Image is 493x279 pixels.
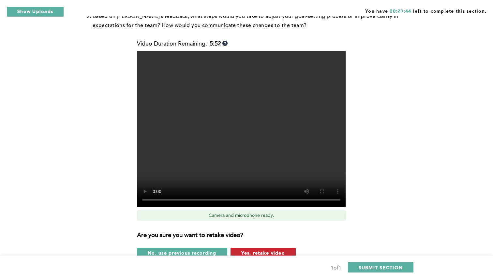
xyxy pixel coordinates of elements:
div: Video Duration Remaining: [137,41,228,48]
span: 00:23:44 [390,9,411,14]
h3: Are you sure you want to retake video? [137,232,353,239]
button: Yes, retake video [231,248,296,258]
span: Yes, retake video [241,250,285,256]
div: 1 of 1 [331,264,341,273]
span: You have left to complete this section. [365,7,486,15]
span: SUBMIT SECTION [359,264,403,271]
div: Camera and microphone ready. [137,210,346,221]
button: Show Uploads [7,7,64,17]
button: SUBMIT SECTION [348,262,414,272]
button: No, use previous recording [137,248,227,258]
b: 5:52 [210,41,221,48]
span: No, use previous recording [148,250,217,256]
